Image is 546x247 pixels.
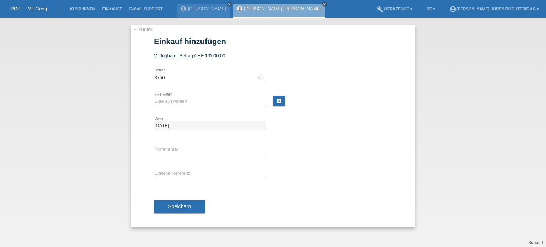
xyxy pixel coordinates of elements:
i: close [227,2,231,6]
div: CHF [258,75,266,79]
a: ← Zurück [133,27,152,32]
h1: Einkauf hinzufügen [154,37,392,46]
a: calculate [273,96,285,106]
div: Verfügbarer Betrag: [154,53,392,58]
a: account_circle[PERSON_NAME] Uhren Bijouterie AG ▾ [446,7,542,11]
a: Einkäufe [98,7,125,11]
i: calculate [276,98,282,104]
i: build [376,6,384,13]
button: Speichern [154,200,205,214]
a: POS — MF Group [11,6,48,11]
a: [PERSON_NAME] [PERSON_NAME] [244,6,321,11]
a: close [322,2,327,7]
i: account_circle [449,6,456,13]
a: close [227,2,232,7]
a: DE ▾ [423,7,439,11]
a: E-Mail Support [126,7,166,11]
a: [PERSON_NAME] [188,6,226,11]
a: Support [528,240,543,245]
span: CHF 10'000.00 [194,53,225,58]
span: Speichern [168,204,191,209]
a: buildWerkzeuge ▾ [373,7,416,11]
a: Kund*innen [66,7,98,11]
i: close [323,2,326,6]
